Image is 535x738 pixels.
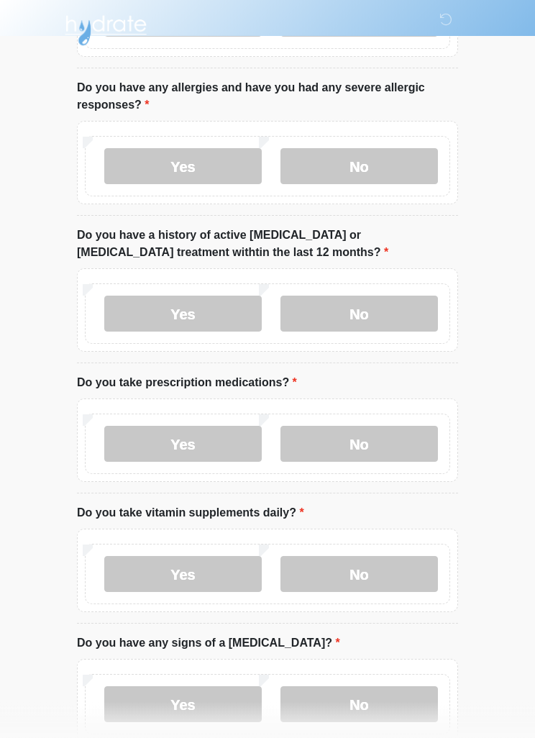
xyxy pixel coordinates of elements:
[280,687,438,723] label: No
[77,505,304,522] label: Do you take vitamin supplements daily?
[104,427,262,463] label: Yes
[104,149,262,185] label: Yes
[63,11,149,47] img: Hydrate IV Bar - Chandler Logo
[280,427,438,463] label: No
[77,227,458,262] label: Do you have a history of active [MEDICAL_DATA] or [MEDICAL_DATA] treatment withtin the last 12 mo...
[280,149,438,185] label: No
[104,557,262,593] label: Yes
[280,557,438,593] label: No
[77,375,297,392] label: Do you take prescription medications?
[104,296,262,332] label: Yes
[77,635,340,652] label: Do you have any signs of a [MEDICAL_DATA]?
[104,687,262,723] label: Yes
[280,296,438,332] label: No
[77,80,458,114] label: Do you have any allergies and have you had any severe allergic responses?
